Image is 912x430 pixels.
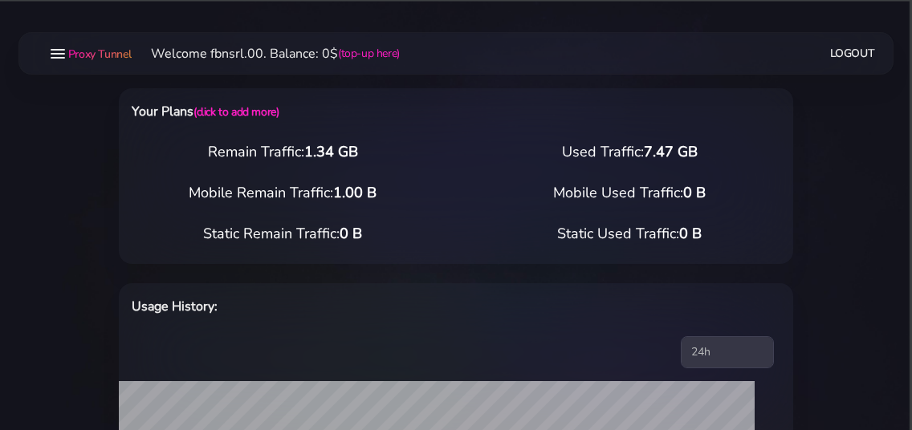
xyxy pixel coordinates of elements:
[338,45,400,62] a: (top-up here)
[683,183,706,202] span: 0 B
[340,224,362,243] span: 0 B
[456,223,803,245] div: Static Used Traffic:
[132,44,400,63] li: Welcome fbnsrl.00. Balance: 0$
[304,142,358,161] span: 1.34 GB
[456,182,803,204] div: Mobile Used Traffic:
[132,101,502,122] h6: Your Plans
[830,39,875,68] a: Logout
[132,296,502,317] h6: Usage History:
[679,224,702,243] span: 0 B
[109,141,456,163] div: Remain Traffic:
[456,141,803,163] div: Used Traffic:
[820,338,892,410] iframe: Webchat Widget
[65,41,132,67] a: Proxy Tunnel
[68,47,132,62] span: Proxy Tunnel
[109,223,456,245] div: Static Remain Traffic:
[193,104,279,120] a: (click to add more)
[644,142,698,161] span: 7.47 GB
[109,182,456,204] div: Mobile Remain Traffic:
[333,183,377,202] span: 1.00 B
